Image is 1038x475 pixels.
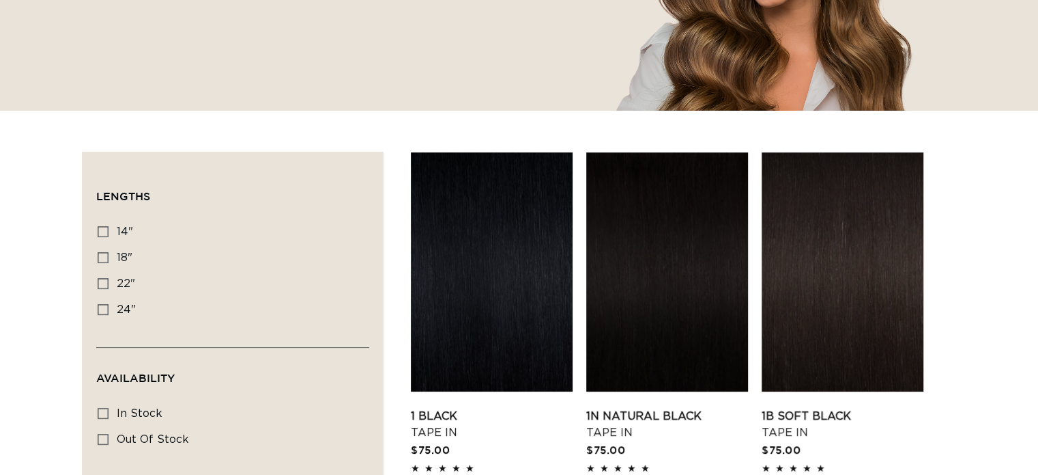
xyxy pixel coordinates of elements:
span: Out of stock [117,434,189,445]
a: 1B Soft Black Tape In [762,408,923,441]
span: In stock [117,408,162,419]
summary: Availability (0 selected) [96,348,369,397]
span: 14" [117,226,133,237]
span: 24" [117,304,136,315]
span: Lengths [96,190,150,202]
a: 1N Natural Black Tape In [586,408,748,441]
span: 22" [117,278,135,289]
summary: Lengths (0 selected) [96,166,369,215]
a: 1 Black Tape In [411,408,573,441]
span: 18" [117,252,132,263]
span: Availability [96,372,175,384]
